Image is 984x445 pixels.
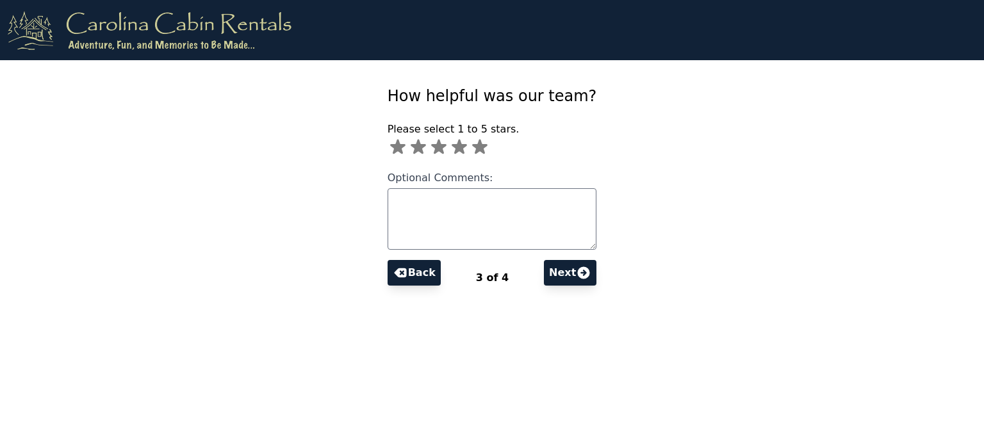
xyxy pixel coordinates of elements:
[388,122,597,137] p: Please select 1 to 5 stars.
[476,271,509,284] span: 3 of 4
[388,260,441,286] button: Back
[388,87,597,105] span: How helpful was our team?
[544,260,596,286] button: Next
[388,188,597,250] textarea: Optional Comments:
[388,172,493,184] span: Optional Comments:
[8,10,291,50] img: logo.png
